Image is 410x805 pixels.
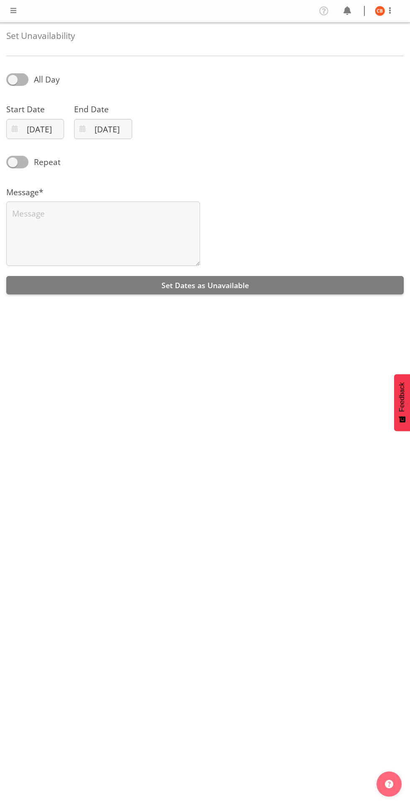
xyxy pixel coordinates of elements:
[161,280,249,290] span: Set Dates as Unavailable
[398,382,406,412] span: Feedback
[394,374,410,431] button: Feedback - Show survey
[6,186,200,199] label: Message*
[385,780,393,788] img: help-xxl-2.png
[6,276,404,294] button: Set Dates as Unavailable
[28,156,61,168] span: Repeat
[74,103,132,116] label: End Date
[6,119,64,139] input: Click to select...
[6,31,404,41] h4: Set Unavailability
[34,74,60,85] span: All Day
[375,6,385,16] img: chelsea-bartlett11426.jpg
[6,103,64,116] label: Start Date
[74,119,132,139] input: Click to select...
